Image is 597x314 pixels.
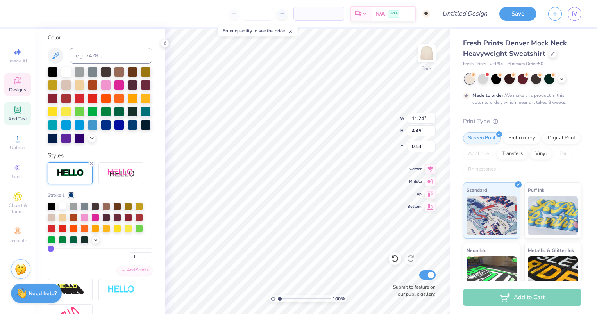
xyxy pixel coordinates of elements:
[543,132,581,144] div: Digital Print
[554,148,573,160] div: Foil
[463,38,567,58] span: Fresh Prints Denver Mock Neck Heavyweight Sweatshirt
[528,246,574,254] span: Metallic & Glitter Ink
[57,169,84,178] img: Stroke
[389,284,436,298] label: Submit to feature on our public gallery.
[48,151,152,160] div: Styles
[463,117,581,126] div: Print Type
[408,179,422,184] span: Middle
[528,196,578,235] img: Puff Ink
[12,173,24,180] span: Greek
[422,65,432,72] div: Back
[4,202,31,215] span: Clipart & logos
[9,87,26,93] span: Designs
[10,145,25,151] span: Upload
[408,204,422,209] span: Bottom
[29,290,57,297] strong: Need help?
[467,246,486,254] span: Neon Ink
[497,148,528,160] div: Transfers
[375,10,385,18] span: N/A
[463,164,501,175] div: Rhinestones
[467,256,517,295] img: Neon Ink
[490,61,503,68] span: # FP94
[9,58,27,64] span: Image AI
[218,25,298,36] div: Enter quantity to see the price.
[463,148,494,160] div: Applique
[467,196,517,235] img: Standard
[117,266,152,275] div: Add Stroke
[503,132,540,144] div: Embroidery
[243,7,273,21] input: – –
[472,92,568,106] div: We make this product in this color to order, which means it takes 8 weeks.
[107,168,135,178] img: Shadow
[8,237,27,244] span: Decorate
[419,45,434,61] img: Back
[8,116,27,122] span: Add Text
[298,10,314,18] span: – –
[70,48,152,64] input: e.g. 7428 c
[463,132,501,144] div: Screen Print
[507,61,546,68] span: Minimum Order: 50 +
[530,148,552,160] div: Vinyl
[528,186,544,194] span: Puff Ink
[324,10,339,18] span: – –
[408,166,422,172] span: Center
[48,33,152,42] div: Color
[390,11,398,16] span: FREE
[568,7,581,21] a: IV
[472,92,505,98] strong: Made to order:
[436,6,493,21] input: Untitled Design
[467,186,487,194] span: Standard
[48,192,65,199] span: Stroke 1
[528,256,578,295] img: Metallic & Glitter Ink
[332,295,345,302] span: 100 %
[57,284,84,296] img: 3d Illusion
[572,9,577,18] span: IV
[408,191,422,197] span: Top
[463,61,486,68] span: Fresh Prints
[499,7,536,21] button: Save
[107,285,135,294] img: Negative Space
